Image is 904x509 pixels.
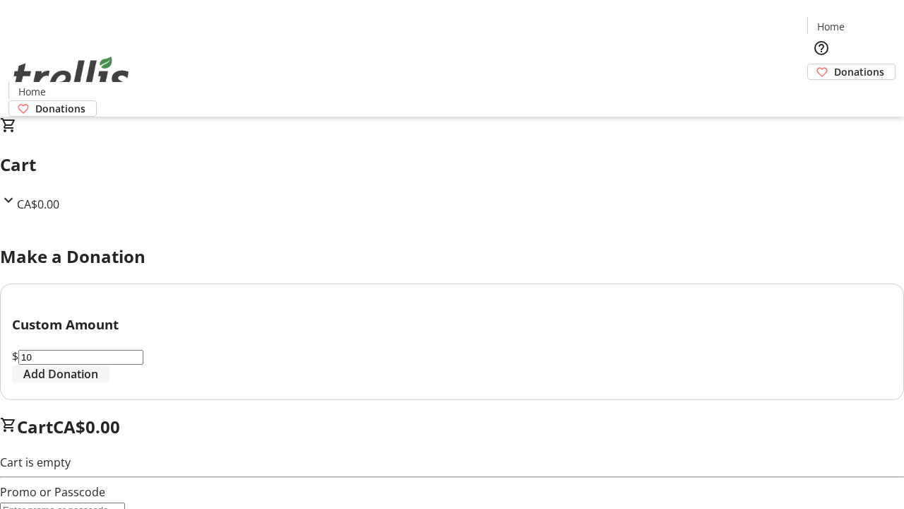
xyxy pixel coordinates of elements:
[807,64,896,80] a: Donations
[18,350,143,365] input: Donation Amount
[12,365,109,382] button: Add Donation
[807,34,835,62] button: Help
[808,19,853,34] a: Home
[12,349,18,364] span: $
[35,101,85,116] span: Donations
[807,80,835,108] button: Cart
[12,315,892,334] h3: Custom Amount
[17,197,59,212] span: CA$0.00
[18,84,46,99] span: Home
[8,100,97,117] a: Donations
[23,365,98,382] span: Add Donation
[8,41,134,112] img: Orient E2E Organization RXeVok4OQN's Logo
[817,19,845,34] span: Home
[53,415,120,438] span: CA$0.00
[9,84,54,99] a: Home
[834,64,884,79] span: Donations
